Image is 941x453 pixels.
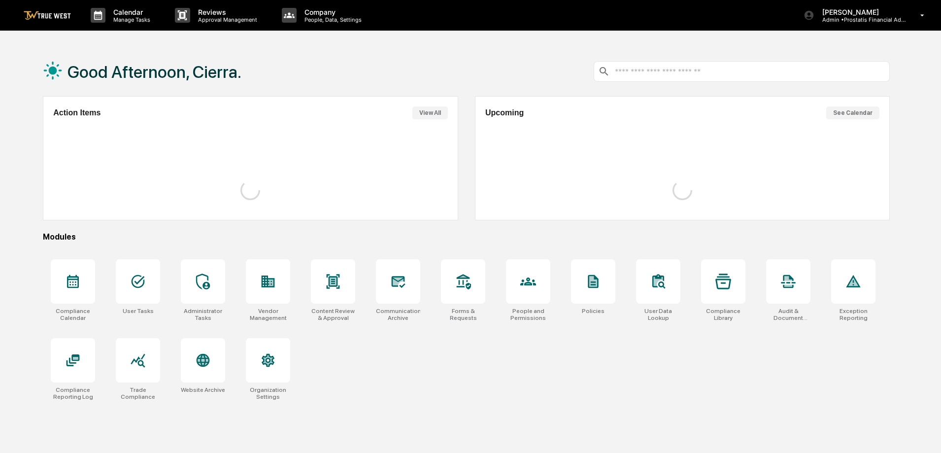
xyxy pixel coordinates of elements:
div: Content Review & Approval [311,308,355,321]
div: Forms & Requests [441,308,485,321]
div: Policies [582,308,605,314]
p: Calendar [105,8,155,16]
div: User Tasks [123,308,154,314]
p: Admin • Prostatis Financial Advisors [814,16,906,23]
button: View All [412,106,448,119]
div: Compliance Library [701,308,745,321]
p: Reviews [190,8,262,16]
div: Trade Compliance [116,386,160,400]
button: See Calendar [826,106,879,119]
div: Modules [43,232,890,242]
div: Vendor Management [246,308,290,321]
div: Exception Reporting [831,308,875,321]
div: Organization Settings [246,386,290,400]
div: Audit & Document Logs [766,308,810,321]
p: Manage Tasks [105,16,155,23]
div: User Data Lookup [636,308,680,321]
p: People, Data, Settings [297,16,367,23]
div: Compliance Reporting Log [51,386,95,400]
div: Communications Archive [376,308,420,321]
h2: Action Items [53,108,101,117]
h1: Good Afternoon, Cierra. [67,62,241,82]
img: logo [24,11,71,20]
h2: Upcoming [485,108,524,117]
div: Website Archive [181,386,225,393]
p: [PERSON_NAME] [814,8,906,16]
p: Company [297,8,367,16]
div: Administrator Tasks [181,308,225,321]
div: Compliance Calendar [51,308,95,321]
div: People and Permissions [506,308,550,321]
p: Approval Management [190,16,262,23]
